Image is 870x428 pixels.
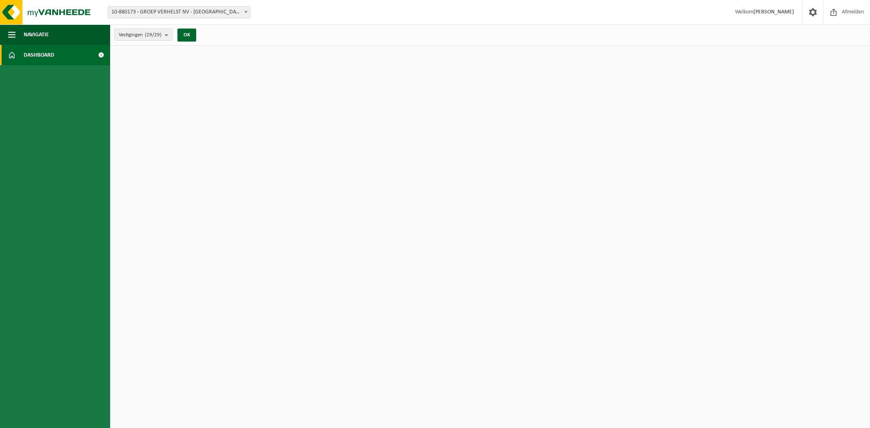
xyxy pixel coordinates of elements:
count: (29/29) [145,32,162,38]
span: 10-880173 - GROEP VERHELST NV - OOSTENDE [108,7,250,18]
span: Navigatie [24,24,49,45]
button: OK [177,29,196,42]
span: Dashboard [24,45,54,65]
strong: [PERSON_NAME] [753,9,794,15]
span: 10-880173 - GROEP VERHELST NV - OOSTENDE [108,6,250,18]
button: Vestigingen(29/29) [114,29,173,41]
span: Vestigingen [119,29,162,41]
